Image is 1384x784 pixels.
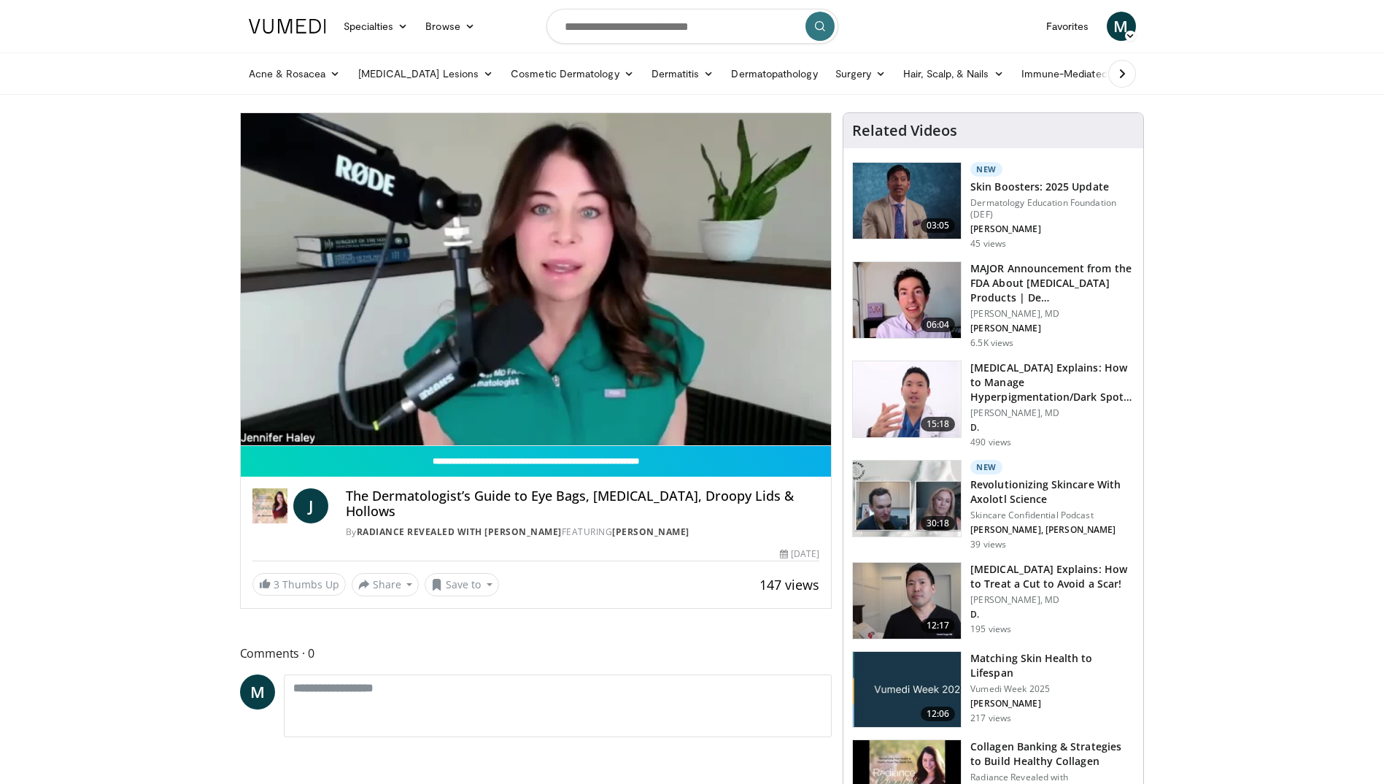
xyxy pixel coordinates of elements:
[759,576,819,593] span: 147 views
[502,59,642,88] a: Cosmetic Dermatology
[970,337,1013,349] p: 6.5K views
[970,422,1134,434] p: D.
[425,573,499,596] button: Save to
[546,9,838,44] input: Search topics, interventions
[252,488,287,523] img: Radiance Revealed with Dr. Jen Haley
[970,683,1134,695] p: Vumedi Week 2025
[780,547,819,561] div: [DATE]
[853,461,961,537] img: cf12e609-7d23-4524-9f23-a945e9ea013e.150x105_q85_crop-smart_upscale.jpg
[722,59,826,88] a: Dermatopathology
[921,516,956,531] span: 30:18
[970,361,1134,404] h3: [MEDICAL_DATA] Explains: How to Manage Hyperpigmentation/Dark Spots o…
[970,594,1134,606] p: [PERSON_NAME], MD
[357,526,562,538] a: Radiance Revealed with [PERSON_NAME]
[970,524,1134,536] p: [PERSON_NAME], [PERSON_NAME]
[970,609,1134,620] p: D.
[240,644,832,663] span: Comments 0
[335,12,417,41] a: Specialties
[970,308,1134,320] p: [PERSON_NAME], MD
[970,651,1134,680] h3: Matching Skin Health to Lifespan
[241,113,832,446] video-js: Video Player
[612,526,689,538] a: [PERSON_NAME]
[853,262,961,338] img: b8d0b268-5ea7-42fe-a1b9-7495ab263df8.150x105_q85_crop-smart_upscale.jpg
[853,563,961,639] img: 24945916-2cf7-46e8-ba42-f4b460d6138e.150x105_q85_crop-smart_upscale.jpg
[240,675,275,710] a: M
[970,162,1002,177] p: New
[921,318,956,332] span: 06:04
[853,361,961,437] img: e1503c37-a13a-4aad-9ea8-1e9b5ff728e6.150x105_q85_crop-smart_upscale.jpg
[346,488,820,520] h4: The Dermatologist’s Guide to Eye Bags, [MEDICAL_DATA], Droopy Lids & Hollows
[970,698,1134,710] p: [PERSON_NAME]
[970,477,1134,507] h3: Revolutionizing Skincare With Axolotl Science
[970,562,1134,591] h3: [MEDICAL_DATA] Explains: How to Treat a Cut to Avoid a Scar!
[852,651,1134,729] a: 12:06 Matching Skin Health to Lifespan Vumedi Week 2025 [PERSON_NAME] 217 views
[921,218,956,233] span: 03:05
[970,623,1011,635] p: 195 views
[970,323,1134,334] p: [PERSON_NAME]
[970,460,1002,474] p: New
[853,163,961,239] img: 5d8405b0-0c3f-45ed-8b2f-ed15b0244802.150x105_q85_crop-smart_upscale.jpg
[1013,59,1131,88] a: Immune-Mediated
[970,510,1134,521] p: Skincare Confidential Podcast
[852,562,1134,639] a: 12:17 [MEDICAL_DATA] Explains: How to Treat a Cut to Avoid a Scar! [PERSON_NAME], MD D. 195 views
[1037,12,1098,41] a: Favorites
[852,162,1134,250] a: 03:05 New Skin Boosters: 2025 Update Dermatology Education Foundation (DEF) [PERSON_NAME] 45 views
[970,261,1134,305] h3: MAJOR Announcement from the FDA About [MEDICAL_DATA] Products | De…
[827,59,895,88] a: Surgery
[921,417,956,431] span: 15:18
[417,12,484,41] a: Browse
[970,407,1134,419] p: [PERSON_NAME], MD
[852,460,1134,550] a: 30:18 New Revolutionizing Skincare With Axolotl Science Skincare Confidential Podcast [PERSON_NAM...
[970,712,1011,724] p: 217 views
[293,488,328,523] a: J
[921,707,956,721] span: 12:06
[970,223,1134,235] p: [PERSON_NAME]
[970,238,1006,250] p: 45 views
[240,59,349,88] a: Acne & Rosacea
[346,526,820,539] div: By FEATURING
[970,739,1134,769] h3: Collagen Banking & Strategies to Build Healthy Collagen
[970,180,1134,194] h3: Skin Boosters: 2025 Update
[970,437,1011,448] p: 490 views
[349,59,503,88] a: [MEDICAL_DATA] Lesions
[921,618,956,633] span: 12:17
[352,573,420,596] button: Share
[852,361,1134,448] a: 15:18 [MEDICAL_DATA] Explains: How to Manage Hyperpigmentation/Dark Spots o… [PERSON_NAME], MD D....
[274,577,279,591] span: 3
[970,539,1006,550] p: 39 views
[970,197,1134,220] p: Dermatology Education Foundation (DEF)
[643,59,723,88] a: Dermatitis
[1107,12,1136,41] a: M
[852,261,1134,349] a: 06:04 MAJOR Announcement from the FDA About [MEDICAL_DATA] Products | De… [PERSON_NAME], MD [PERS...
[894,59,1012,88] a: Hair, Scalp, & Nails
[249,19,326,34] img: VuMedi Logo
[852,122,957,139] h4: Related Videos
[853,652,961,728] img: 9b4d3333-eecc-4bfe-9006-6741f236d339.jpg.150x105_q85_crop-smart_upscale.jpg
[252,573,346,596] a: 3 Thumbs Up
